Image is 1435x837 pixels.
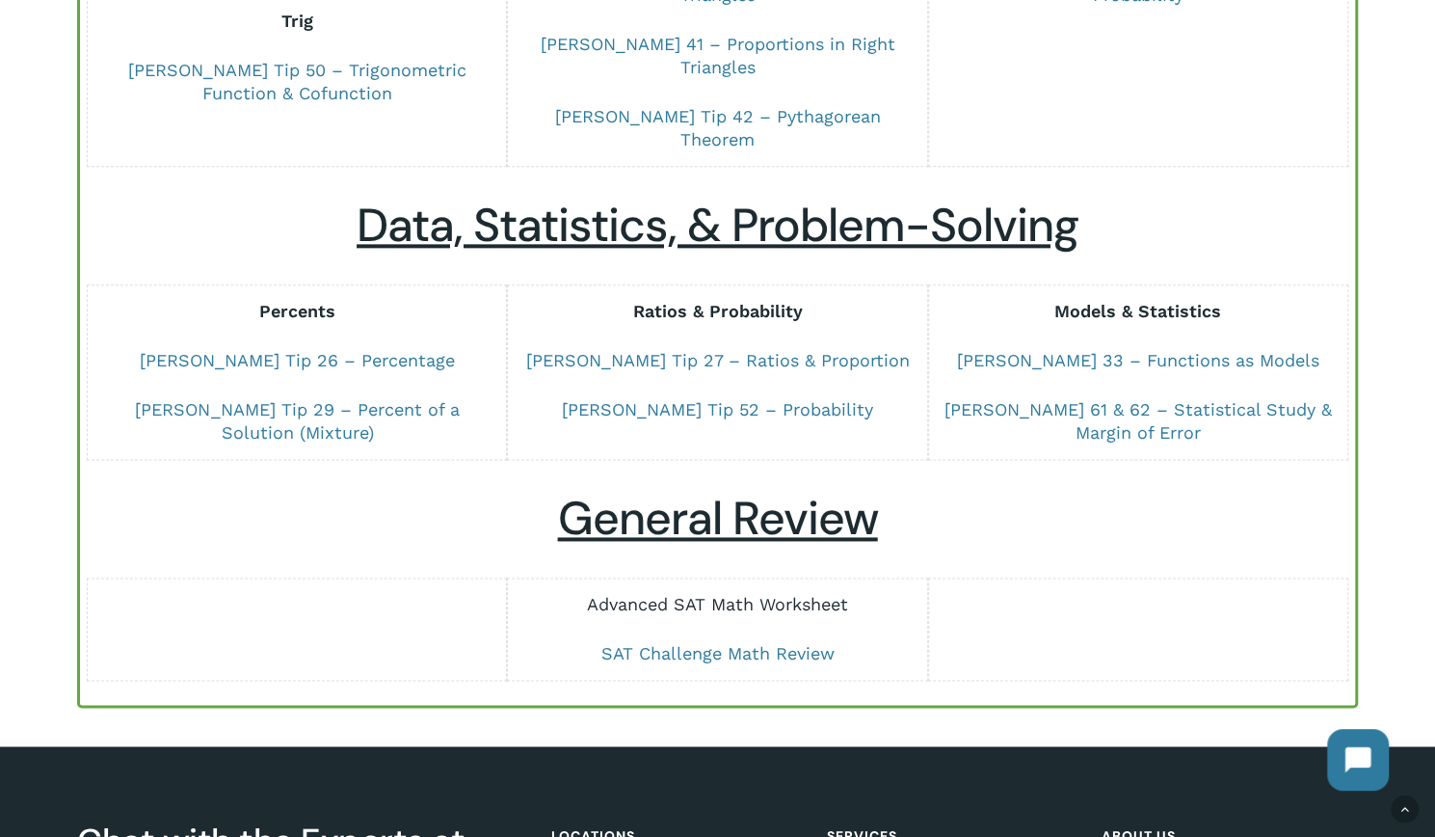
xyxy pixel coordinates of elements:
a: [PERSON_NAME] Tip 26 – Percentage [140,350,455,370]
u: General Review [558,488,878,549]
a: [PERSON_NAME] Tip 29 – Percent of a Solution (Mixture) [135,399,459,443]
strong: Ratios & Probability [632,301,802,321]
a: SAT Challenge Math Review [600,643,834,663]
u: Data, Statistics, & Problem-Solving [357,195,1078,256]
a: [PERSON_NAME] 33 – Functions as Models [957,350,1319,370]
strong: Percents [259,301,335,321]
a: [PERSON_NAME] Tip 42 – Pythagorean Theorem [554,106,880,149]
a: [PERSON_NAME] Tip 27 – Ratios & Proportion [525,350,909,370]
strong: Models & Statistics [1054,301,1221,321]
a: [PERSON_NAME] 41 – Proportions in Right Triangles [540,34,894,77]
iframe: Chatbot [1308,710,1408,810]
a: [PERSON_NAME] Tip 50 – Trigonometric Function & Cofunction [128,60,466,103]
a: [PERSON_NAME] Tip 52 – Probability [562,399,873,419]
strong: Trig [281,11,313,31]
a: [PERSON_NAME] 61 & 62 – Statistical Study & Margin of Error [944,399,1332,443]
a: Advanced SAT Math Worksheet [587,594,848,614]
